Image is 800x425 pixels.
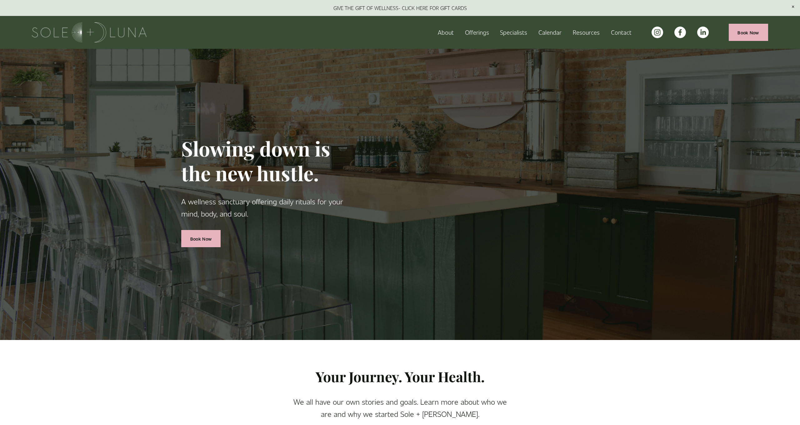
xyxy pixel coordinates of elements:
[611,27,632,38] a: Contact
[500,27,527,38] a: Specialists
[181,195,362,219] p: A wellness sanctuary offering daily rituals for your mind, body, and soul.
[291,396,509,420] p: We all have our own stories and goals. Learn more about who we are and why we started Sole + [PER...
[729,24,768,41] a: Book Now
[438,27,454,38] a: About
[465,27,489,37] span: Offerings
[674,27,686,38] a: facebook-unauth
[573,27,600,38] a: folder dropdown
[32,22,147,42] img: Sole + Luna
[181,136,362,186] h1: Slowing down is the new hustle.
[652,27,663,38] a: instagram-unauth
[465,27,489,38] a: folder dropdown
[538,27,562,38] a: Calendar
[316,367,485,386] strong: Your Journey. Your Health.
[697,27,709,38] a: LinkedIn
[573,27,600,37] span: Resources
[181,230,221,247] a: Book Now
